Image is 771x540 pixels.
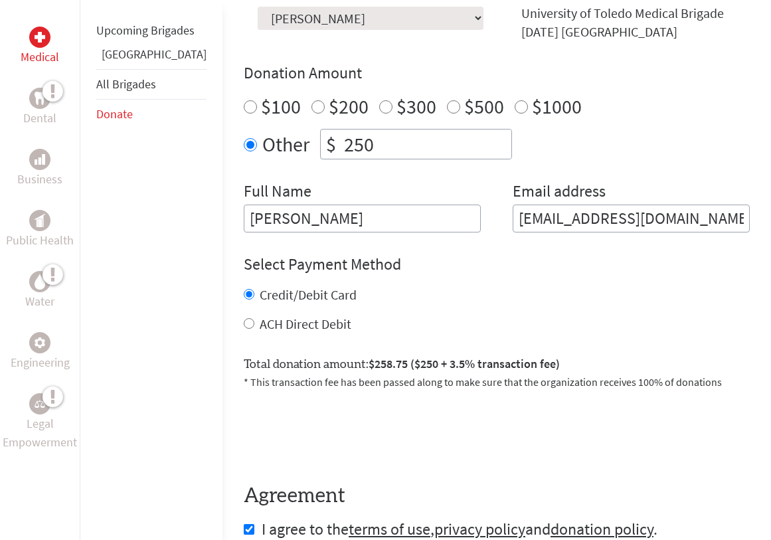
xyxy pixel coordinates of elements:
[244,355,560,374] label: Total donation amount:
[29,393,50,414] div: Legal Empowerment
[35,154,45,165] img: Business
[21,48,59,66] p: Medical
[29,88,50,109] div: Dental
[29,271,50,292] div: Water
[244,254,750,275] h4: Select Payment Method
[464,94,504,119] label: $500
[341,130,511,159] input: Enter Amount
[23,109,56,128] p: Dental
[244,181,311,205] label: Full Name
[29,27,50,48] div: Medical
[513,181,606,205] label: Email address
[29,210,50,231] div: Public Health
[96,69,207,100] li: All Brigades
[96,76,156,92] a: All Brigades
[434,519,525,539] a: privacy policy
[521,4,750,41] div: University of Toledo Medical Brigade [DATE] [GEOGRAPHIC_DATA]
[260,286,357,303] label: Credit/Debit Card
[6,210,74,250] a: Public HealthPublic Health
[532,94,582,119] label: $1000
[35,337,45,348] img: Engineering
[25,271,54,311] a: WaterWater
[369,356,560,371] span: $258.75 ($250 + 3.5% transaction fee)
[102,46,207,62] a: [GEOGRAPHIC_DATA]
[96,45,207,69] li: Guatemala
[17,170,62,189] p: Business
[35,32,45,43] img: Medical
[260,315,351,332] label: ACH Direct Debit
[11,353,70,372] p: Engineering
[35,400,45,408] img: Legal Empowerment
[96,100,207,129] li: Donate
[25,292,54,311] p: Water
[396,94,436,119] label: $300
[262,519,657,539] span: I agree to the , and .
[244,374,750,390] p: * This transaction fee has been passed along to make sure that the organization receives 100% of ...
[262,129,309,159] label: Other
[261,94,301,119] label: $100
[513,205,750,232] input: Your Email
[21,27,59,66] a: MedicalMedical
[35,92,45,104] img: Dental
[349,519,430,539] a: terms of use
[96,106,133,122] a: Donate
[35,214,45,227] img: Public Health
[551,519,653,539] a: donation policy
[23,88,56,128] a: DentalDental
[244,62,750,84] h4: Donation Amount
[29,149,50,170] div: Business
[244,406,446,458] iframe: reCAPTCHA
[329,94,369,119] label: $200
[6,231,74,250] p: Public Health
[96,16,207,45] li: Upcoming Brigades
[29,332,50,353] div: Engineering
[96,23,195,38] a: Upcoming Brigades
[11,332,70,372] a: EngineeringEngineering
[3,414,77,452] p: Legal Empowerment
[35,274,45,289] img: Water
[244,205,481,232] input: Enter Full Name
[244,484,750,508] h4: Agreement
[17,149,62,189] a: BusinessBusiness
[321,130,341,159] div: $
[3,393,77,452] a: Legal EmpowermentLegal Empowerment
